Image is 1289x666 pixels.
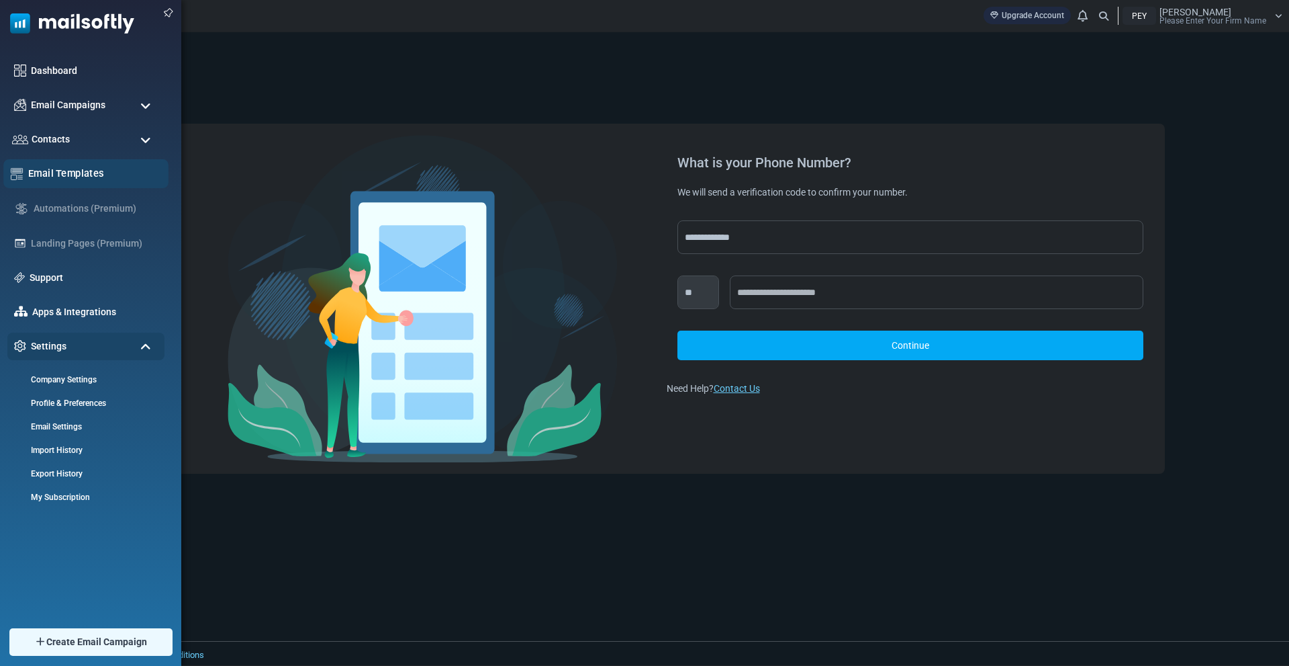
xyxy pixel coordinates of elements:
a: Continue [677,331,1143,360]
span: Contacts [32,132,70,147]
a: Apps & Integrations [32,305,158,319]
span: Email Campaigns [31,98,105,112]
a: Company Settings [7,374,161,386]
a: Dashboard [31,64,158,78]
a: Upgrade Account [984,7,1071,24]
footer: 2025 [44,641,1289,665]
img: dashboard-icon.svg [14,65,26,77]
a: Import History [7,444,161,456]
a: Support [30,271,158,285]
div: What is your Phone Number? [677,156,1143,169]
div: PEY [1123,7,1156,25]
a: Contact Us [714,383,760,394]
a: Profile & Preferences [7,397,161,409]
div: We will send a verification code to confirm your number. [677,185,1143,199]
img: landing_pages.svg [14,237,26,249]
img: settings-icon.svg [14,340,26,352]
span: Create Email Campaign [46,635,147,649]
span: Settings [31,339,66,353]
img: support-icon.svg [14,272,25,283]
img: campaigns-icon.png [14,99,26,111]
span: [PERSON_NAME] [1159,7,1231,17]
a: Email Settings [7,421,161,433]
a: PEY [PERSON_NAME] Please Enter Your Firm Name [1123,7,1282,25]
span: Please Enter Your Firm Name [1159,17,1266,25]
img: workflow.svg [14,201,29,216]
img: email-templates-icon.svg [11,167,23,180]
img: contacts-icon.svg [12,134,28,144]
a: Email Templates [28,166,161,181]
a: Export History [7,468,161,480]
a: My Subscription [7,491,161,503]
div: Need Help? [667,382,1154,396]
